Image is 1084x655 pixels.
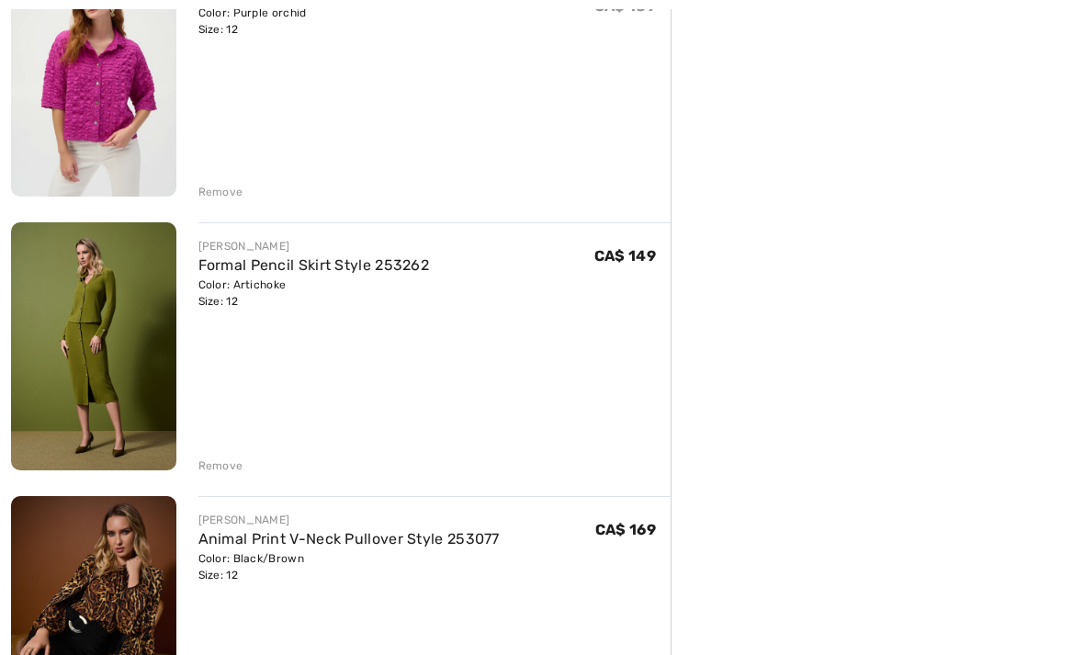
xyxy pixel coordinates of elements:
div: [PERSON_NAME] [198,513,500,529]
div: [PERSON_NAME] [198,239,430,255]
div: Color: Artichoke Size: 12 [198,277,430,311]
span: CA$ 169 [595,522,656,539]
div: Remove [198,185,243,201]
img: Formal Pencil Skirt Style 253262 [11,223,176,470]
a: Formal Pencil Skirt Style 253262 [198,257,430,275]
div: Color: Black/Brown Size: 12 [198,551,500,584]
div: Color: Purple orchid Size: 12 [198,6,536,39]
a: Animal Print V-Neck Pullover Style 253077 [198,531,500,548]
div: Remove [198,458,243,475]
span: CA$ 149 [594,248,656,265]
